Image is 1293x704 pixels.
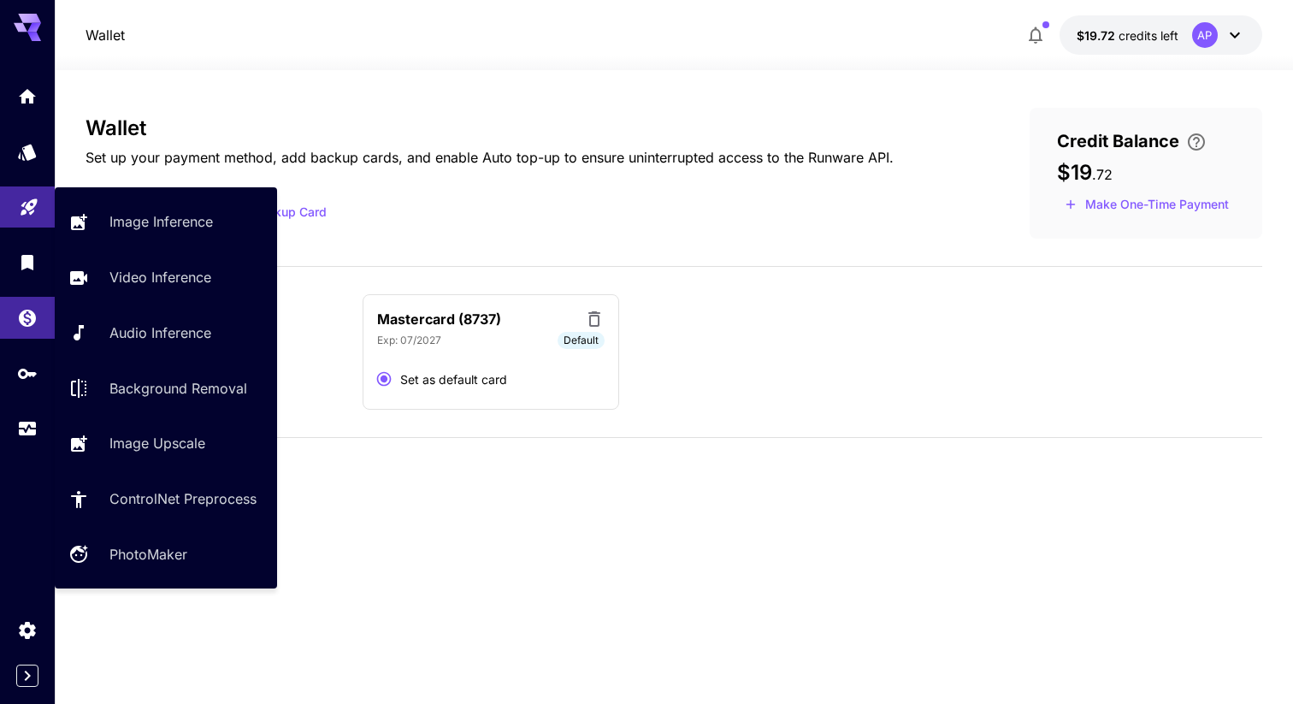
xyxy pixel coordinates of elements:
[109,488,257,509] p: ControlNet Preprocess
[16,665,38,687] button: Expand sidebar
[86,25,125,45] p: Wallet
[55,257,277,299] a: Video Inference
[109,211,213,232] p: Image Inference
[17,363,38,384] div: API Keys
[17,418,38,440] div: Usage
[1192,22,1218,48] div: AP
[17,86,38,107] div: Home
[55,423,277,464] a: Image Upscale
[558,333,605,348] span: Default
[400,370,507,388] span: Set as default card
[55,312,277,354] a: Audio Inference
[86,25,125,45] nav: breadcrumb
[1057,160,1092,185] span: $19
[55,367,277,409] a: Background Removal
[17,251,38,273] div: Library
[377,333,441,348] p: Exp: 07/2027
[1119,28,1178,43] span: credits left
[1092,166,1113,183] span: . 72
[19,192,39,213] div: Playground
[17,619,38,641] div: Settings
[55,534,277,576] a: PhotoMaker
[1077,28,1119,43] span: $19.72
[1077,27,1178,44] div: $19.72
[109,433,205,453] p: Image Upscale
[86,147,894,168] p: Set up your payment method, add backup cards, and enable Auto top-up to ensure uninterrupted acce...
[109,322,211,343] p: Audio Inference
[1057,128,1179,154] span: Credit Balance
[109,378,247,399] p: Background Removal
[109,267,211,287] p: Video Inference
[55,201,277,243] a: Image Inference
[1057,192,1237,218] button: Make a one-time, non-recurring payment
[86,116,894,140] h3: Wallet
[377,309,501,329] p: Mastercard (8737)
[17,307,38,328] div: Wallet
[1179,132,1213,152] button: Enter your card details and choose an Auto top-up amount to avoid service interruptions. We'll au...
[1060,15,1262,55] button: $19.72
[55,478,277,520] a: ControlNet Preprocess
[109,544,187,565] p: PhotoMaker
[17,136,38,157] div: Models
